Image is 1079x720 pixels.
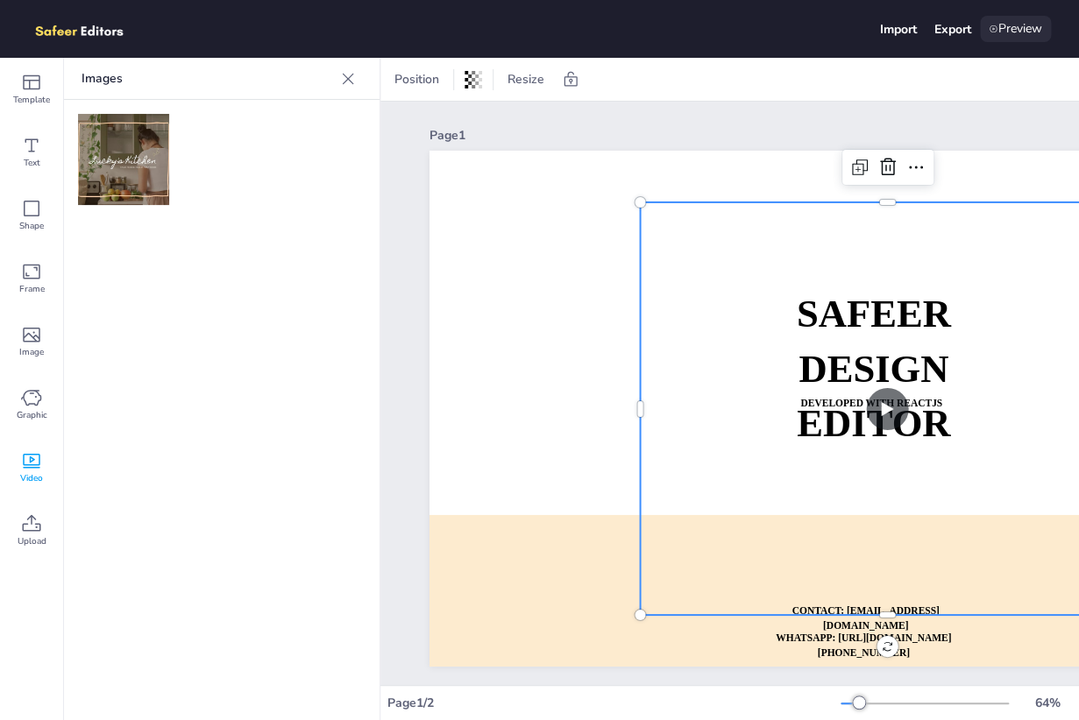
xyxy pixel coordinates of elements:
[980,16,1051,42] div: Preview
[17,408,47,422] span: Graphic
[82,58,334,100] p: Images
[934,21,971,38] div: Export
[792,604,939,631] strong: CONTACT: [EMAIL_ADDRESS][DOMAIN_NAME]
[19,219,44,233] span: Shape
[19,282,45,296] span: Frame
[24,156,40,170] span: Text
[28,16,149,42] img: logo.png
[78,114,169,205] img: 400w-IVVQCZOr1K4.jpg
[387,695,841,711] div: Page 1 / 2
[776,632,951,659] strong: WHATSAPP: [URL][DOMAIN_NAME][PHONE_NUMBER]
[391,71,443,88] span: Position
[20,471,43,485] span: Video
[13,93,50,107] span: Template
[18,534,46,548] span: Upload
[1026,695,1068,711] div: 64 %
[880,21,917,38] div: Import
[504,71,548,88] span: Resize
[19,345,44,359] span: Image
